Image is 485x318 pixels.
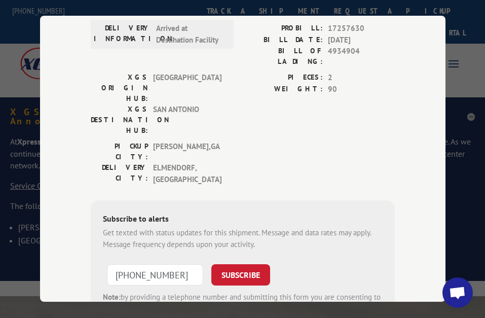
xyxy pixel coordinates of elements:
[91,162,148,185] label: DELIVERY CITY:
[91,141,148,162] label: PICKUP CITY:
[91,104,148,136] label: XGS DESTINATION HUB:
[153,72,221,104] span: [GEOGRAPHIC_DATA]
[107,264,203,286] input: Phone Number
[153,104,221,136] span: SAN ANTONIO
[103,213,383,227] div: Subscribe to alerts
[328,84,395,95] span: 90
[243,34,323,46] label: BILL DATE:
[156,23,225,46] span: Arrived at Destination Facility
[328,23,395,34] span: 17257630
[103,227,383,250] div: Get texted with status updates for this shipment. Message and data rates may apply. Message frequ...
[91,72,148,104] label: XGS ORIGIN HUB:
[211,264,270,286] button: SUBSCRIBE
[243,72,323,84] label: PIECES:
[328,46,395,67] span: 4934904
[94,23,151,46] label: DELIVERY INFORMATION:
[243,46,323,67] label: BILL OF LADING:
[153,141,221,162] span: [PERSON_NAME] , GA
[103,292,121,302] strong: Note:
[243,84,323,95] label: WEIGHT:
[328,72,395,84] span: 2
[328,34,395,46] span: [DATE]
[243,23,323,34] label: PROBILL:
[442,277,473,308] a: Open chat
[153,162,221,185] span: ELMENDORF , [GEOGRAPHIC_DATA]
